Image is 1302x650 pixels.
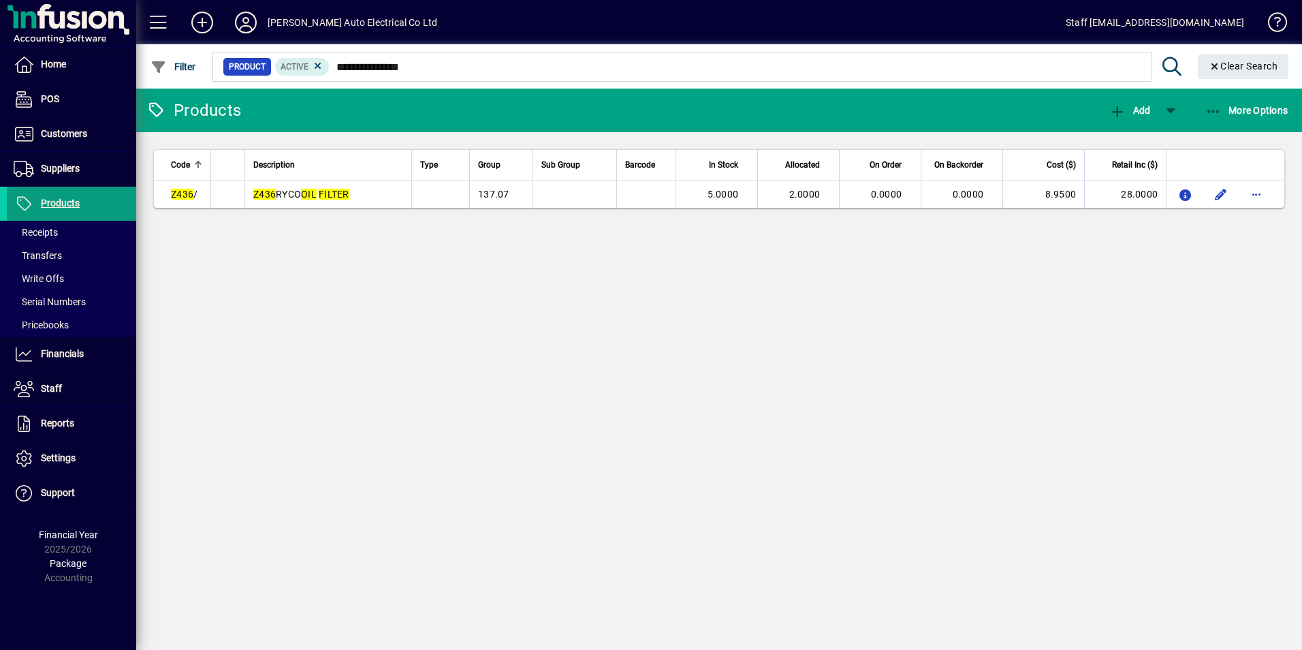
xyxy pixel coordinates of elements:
span: Financials [41,348,84,359]
span: Customers [41,128,87,139]
div: Products [146,99,241,121]
span: 2.0000 [789,189,821,200]
span: Add [1109,105,1150,116]
span: Filter [150,61,196,72]
span: Type [420,157,438,172]
a: Reports [7,407,136,441]
a: Knowledge Base [1258,3,1285,47]
span: Retail Inc ($) [1112,157,1158,172]
button: Clear [1198,55,1289,79]
a: Support [7,476,136,510]
div: On Backorder [930,157,996,172]
div: Group [478,157,524,172]
span: Sub Group [541,157,580,172]
span: POS [41,93,59,104]
a: Financials [7,337,136,371]
mat-chip: Activation Status: Active [275,58,330,76]
span: Staff [41,383,62,394]
span: RYCO [253,189,349,200]
span: 0.0000 [871,189,902,200]
span: Suppliers [41,163,80,174]
span: Support [41,487,75,498]
span: Package [50,558,86,569]
span: Serial Numbers [14,296,86,307]
button: Profile [224,10,268,35]
button: Add [1106,98,1154,123]
span: Cost ($) [1047,157,1076,172]
a: Transfers [7,244,136,267]
em: FILTER [319,189,349,200]
span: On Backorder [934,157,983,172]
span: 137.07 [478,189,509,200]
div: Code [171,157,202,172]
div: [PERSON_NAME] Auto Electrical Co Ltd [268,12,437,33]
span: Group [478,157,501,172]
span: Description [253,157,295,172]
div: Sub Group [541,157,608,172]
span: In Stock [709,157,738,172]
button: Edit [1210,183,1232,205]
a: Suppliers [7,152,136,186]
div: Allocated [766,157,832,172]
span: / [171,189,197,200]
span: Settings [41,452,76,463]
button: Add [180,10,224,35]
a: Home [7,48,136,82]
span: Barcode [625,157,655,172]
span: Reports [41,418,74,429]
span: 5.0000 [708,189,739,200]
a: Settings [7,442,136,476]
a: Customers [7,117,136,151]
span: Products [41,198,80,208]
span: More Options [1205,105,1288,116]
em: OIL [301,189,317,200]
a: Staff [7,372,136,406]
a: Serial Numbers [7,290,136,313]
span: Write Offs [14,273,64,284]
span: Code [171,157,190,172]
span: Receipts [14,227,58,238]
div: Barcode [625,157,667,172]
span: Home [41,59,66,69]
a: Pricebooks [7,313,136,337]
button: More Options [1202,98,1292,123]
span: 0.0000 [953,189,984,200]
div: Type [420,157,461,172]
div: On Order [848,157,914,172]
div: Staff [EMAIL_ADDRESS][DOMAIN_NAME] [1066,12,1244,33]
span: Financial Year [39,529,98,540]
a: Receipts [7,221,136,244]
button: More options [1245,183,1267,205]
em: Z436 [171,189,193,200]
span: Allocated [785,157,820,172]
span: Transfers [14,250,62,261]
em: Z436 [253,189,276,200]
span: On Order [870,157,902,172]
span: Pricebooks [14,320,69,330]
span: Clear Search [1209,61,1278,72]
div: In Stock [684,157,750,172]
span: Product [229,60,266,74]
a: POS [7,82,136,117]
a: Write Offs [7,267,136,290]
td: 28.0000 [1084,181,1166,208]
div: Description [253,157,403,172]
span: Active [281,62,308,72]
button: Filter [147,55,200,79]
td: 8.9500 [1002,181,1084,208]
